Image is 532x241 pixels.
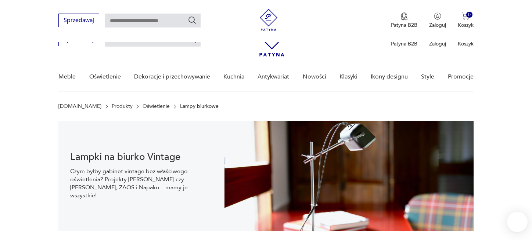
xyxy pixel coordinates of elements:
img: Patyna - sklep z meblami i dekoracjami vintage [258,9,280,31]
p: Zaloguj [429,22,446,29]
a: Oświetlenie [89,63,121,91]
a: Produkty [112,103,133,109]
h1: Lampki na biurko Vintage [70,153,213,161]
a: Dekoracje i przechowywanie [134,63,210,91]
a: Nowości [303,63,326,91]
button: 0Koszyk [458,12,474,29]
a: Oświetlenie [143,103,170,109]
img: Ikona medalu [400,12,408,21]
p: Czym byłby gabinet vintage bez właściwego oświetlenia? Projekty [PERSON_NAME] czy [PERSON_NAME], ... [70,167,213,200]
iframe: Smartsupp widget button [507,212,528,232]
a: Sprzedawaj [58,37,99,43]
p: Patyna B2B [391,40,417,47]
button: Zaloguj [429,12,446,29]
a: Ikona medaluPatyna B2B [391,12,417,29]
a: Ikony designu [371,63,408,91]
div: 0 [466,12,472,18]
a: Sprzedawaj [58,18,99,23]
a: Promocje [448,63,474,91]
button: Patyna B2B [391,12,417,29]
a: Klasyki [339,63,357,91]
a: Meble [58,63,76,91]
p: Patyna B2B [391,22,417,29]
a: Antykwariat [258,63,289,91]
a: Style [421,63,434,91]
button: Szukaj [188,16,197,25]
img: 59de657ae7cec28172f985f34cc39cd0.jpg [224,121,474,231]
a: Kuchnia [223,63,244,91]
p: Zaloguj [429,40,446,47]
button: Sprzedawaj [58,14,99,27]
img: Ikonka użytkownika [434,12,441,20]
p: Koszyk [458,22,474,29]
img: Ikona koszyka [462,12,469,20]
a: [DOMAIN_NAME] [58,103,101,109]
p: Koszyk [458,40,474,47]
p: Lampy biurkowe [180,103,219,109]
